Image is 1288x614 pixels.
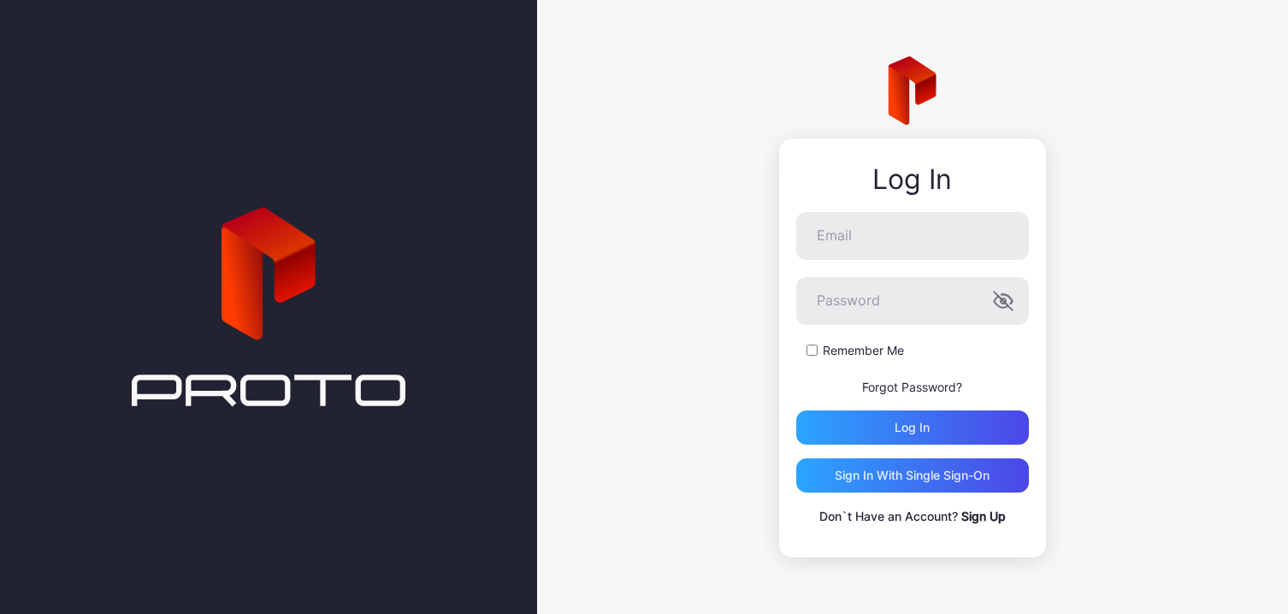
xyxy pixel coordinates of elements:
input: Password [796,277,1029,325]
label: Remember Me [823,342,904,359]
input: Email [796,212,1029,260]
div: Sign in With Single Sign-On [835,469,990,482]
p: Don`t Have an Account? [796,506,1029,527]
div: Log In [796,164,1029,195]
a: Forgot Password? [862,380,962,394]
a: Sign Up [961,509,1006,523]
div: Log in [895,421,930,434]
button: Password [993,291,1013,311]
button: Sign in With Single Sign-On [796,458,1029,493]
button: Log in [796,410,1029,445]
